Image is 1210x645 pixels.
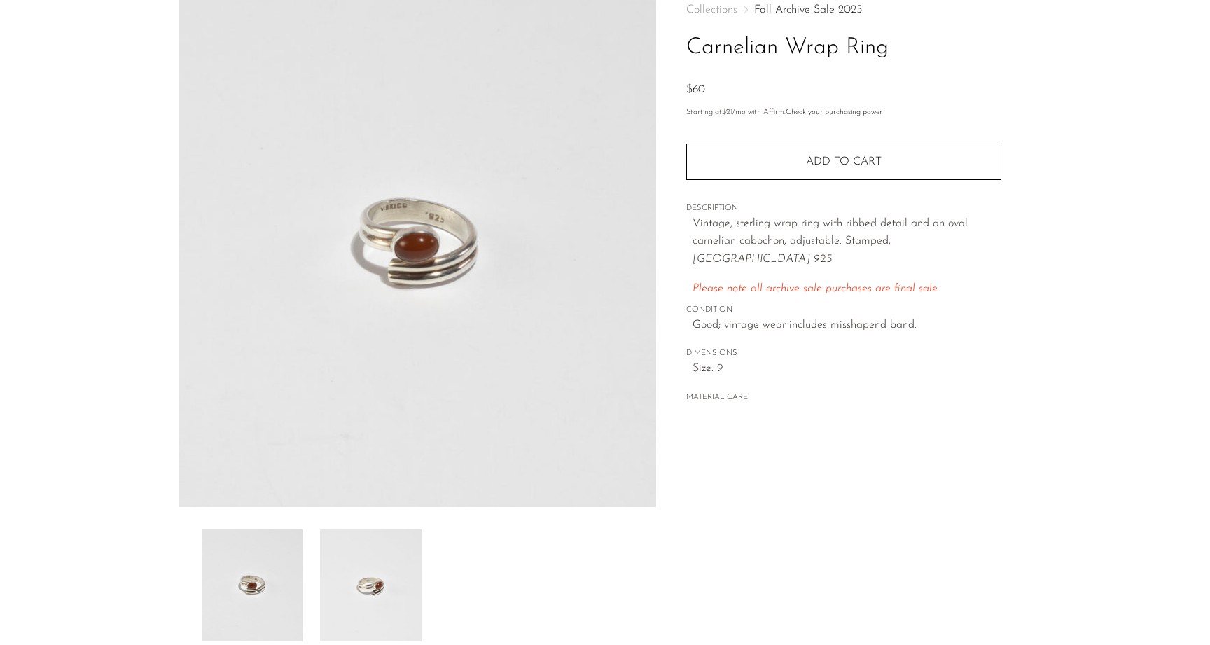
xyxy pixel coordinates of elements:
[686,304,1001,317] span: CONDITION
[693,283,940,294] span: Please note all archive sale purchases are final sale.
[693,215,1001,269] p: Vintage, sterling wrap ring with ribbed detail and an oval carnelian cabochon, adjustable. Stamped,
[722,109,732,116] span: $21
[686,393,748,403] button: MATERIAL CARE
[686,347,1001,360] span: DIMENSIONS
[686,106,1001,119] p: Starting at /mo with Affirm.
[686,144,1001,180] button: Add to cart
[320,529,422,641] img: Carnelian Wrap Ring
[686,4,737,15] span: Collections
[693,317,1001,335] span: Good; vintage wear includes misshapend band.
[806,156,882,167] span: Add to cart
[693,360,1001,378] span: Size: 9
[686,30,1001,66] h1: Carnelian Wrap Ring
[754,4,862,15] a: Fall Archive Sale 2025
[786,109,882,116] a: Check your purchasing power - Learn more about Affirm Financing (opens in modal)
[202,529,303,641] img: Carnelian Wrap Ring
[693,254,834,265] em: [GEOGRAPHIC_DATA] 925.
[686,202,1001,215] span: DESCRIPTION
[686,4,1001,15] nav: Breadcrumbs
[686,84,705,95] span: $60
